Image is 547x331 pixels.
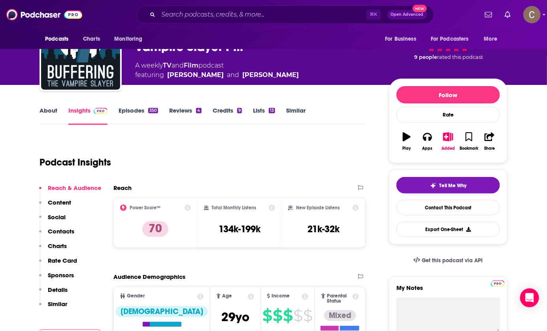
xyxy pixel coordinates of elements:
button: Play [396,127,417,156]
span: 9 people [415,54,438,60]
button: Similar [39,300,67,315]
p: Reach & Audience [48,184,101,192]
img: Podchaser Pro [491,280,505,287]
img: tell me why sparkle [430,182,436,189]
button: open menu [426,32,480,47]
label: My Notes [396,284,500,298]
div: [DEMOGRAPHIC_DATA] [116,306,208,317]
button: open menu [109,32,153,47]
span: Income [272,293,290,299]
span: Open Advanced [391,13,424,17]
span: For Podcasters [431,34,469,45]
button: Social [39,213,66,228]
button: open menu [479,32,507,47]
span: New [413,5,427,12]
span: Monitoring [114,34,142,45]
img: Buffering the Vampire Slayer | A Buffy the Vampire Slayer Podcast [41,11,120,90]
p: Content [48,199,71,206]
a: Jenny Owen Youngs [167,70,224,80]
span: and [227,70,239,80]
a: Credits9 [213,107,242,125]
img: Podchaser - Follow, Share and Rate Podcasts [6,7,82,22]
span: Parental Status [327,293,351,304]
div: Bookmark [460,146,478,151]
p: Social [48,213,66,221]
span: $ [294,309,303,322]
a: Lists13 [253,107,275,125]
span: $ [304,309,313,322]
span: Charts [83,34,100,45]
span: For Business [385,34,416,45]
button: open menu [40,32,79,47]
p: Rate Card [48,257,77,264]
h2: New Episode Listens [296,205,340,211]
h2: Reach [113,184,132,192]
span: More [484,34,498,45]
span: $ [283,309,293,322]
button: Follow [396,86,500,103]
p: Contacts [48,228,74,235]
div: 9 [237,108,242,113]
p: Similar [48,300,67,308]
h2: Audience Demographics [113,273,185,280]
p: Details [48,286,68,293]
button: Share [479,127,500,156]
div: 350 [148,108,158,113]
span: 29 yo [221,309,249,325]
button: Export One-Sheet [396,222,500,237]
h2: Total Monthly Listens [212,205,257,211]
div: Open Intercom Messenger [520,288,539,307]
h1: Podcast Insights [40,156,111,168]
p: Sponsors [48,271,74,279]
button: tell me why sparkleTell Me Why [396,177,500,194]
a: Reviews4 [169,107,201,125]
a: Contact This Podcast [396,200,500,215]
span: $ [263,309,272,322]
a: Pro website [491,279,505,287]
img: User Profile [523,6,541,23]
div: Mixed [324,310,356,321]
a: Episodes350 [119,107,158,125]
a: TV [163,62,172,69]
button: open menu [379,32,426,47]
button: Apps [417,127,438,156]
button: Sponsors [39,271,74,286]
h3: 134k-199k [219,223,260,235]
div: Share [484,146,495,151]
button: Open AdvancedNew [387,10,427,19]
span: Podcasts [45,34,68,45]
p: 70 [142,221,168,237]
span: and [172,62,184,69]
button: Bookmark [458,127,479,156]
span: ⌘ K [366,9,381,20]
div: A weekly podcast [135,61,299,80]
span: Get this podcast via API [422,257,483,264]
button: Rate Card [39,257,77,271]
a: About [40,107,57,125]
button: Content [39,199,71,213]
div: 4 [196,108,201,113]
button: Charts [39,242,67,257]
div: Search podcasts, credits, & more... [137,6,434,24]
div: Play [403,146,411,151]
span: featuring [135,70,299,80]
a: Show notifications dropdown [482,8,495,21]
div: 13 [269,108,275,113]
a: Film [184,62,198,69]
span: Age [222,293,232,299]
a: Similar [286,107,306,125]
a: Kristin Russo [242,70,299,80]
button: Reach & Audience [39,184,101,199]
span: $ [273,309,283,322]
a: Show notifications dropdown [502,8,514,21]
a: InsightsPodchaser Pro [68,107,108,125]
a: Charts [78,32,105,47]
span: Logged in as clay.bolton [523,6,541,23]
h2: Power Score™ [130,205,160,211]
p: Charts [48,242,67,250]
span: Gender [127,293,145,299]
button: Contacts [39,228,74,242]
img: Podchaser Pro [94,108,108,114]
